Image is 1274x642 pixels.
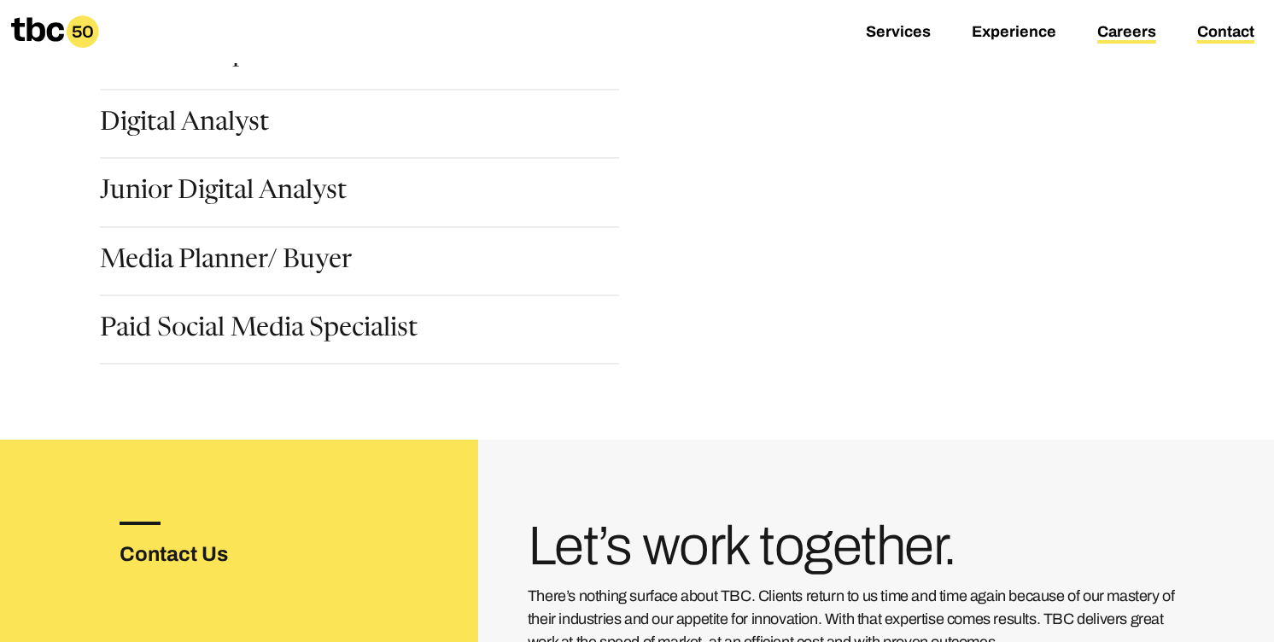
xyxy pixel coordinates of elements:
a: Digital Analyst [100,111,269,140]
a: Junior Digital Analyst [100,179,347,208]
a: Careers [1097,23,1156,44]
h3: Contact Us [120,539,283,569]
a: Media Planner/ Buyer [100,248,352,277]
a: Paid Social Media Specialist [100,317,418,346]
a: Services [866,23,931,44]
a: Contact [1197,23,1254,44]
h3: Let’s work together. [528,522,1175,571]
a: Experience [972,23,1056,44]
